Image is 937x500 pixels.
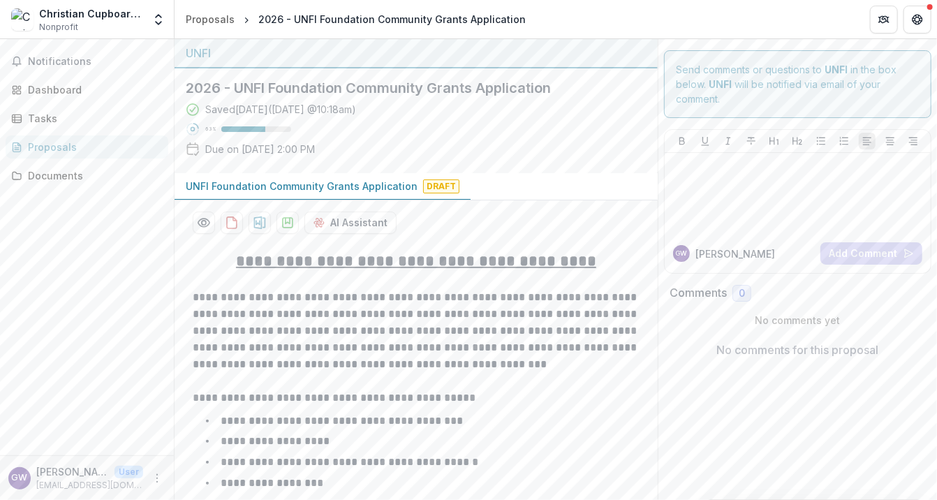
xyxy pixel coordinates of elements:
a: Tasks [6,107,168,130]
button: download-proposal [221,212,243,234]
a: Documents [6,164,168,187]
button: Notifications [6,50,168,73]
div: Send comments or questions to in the box below. will be notified via email of your comment. [664,50,931,118]
p: [PERSON_NAME] [36,464,109,479]
p: No comments yet [670,313,926,328]
div: Grace Weber [12,473,28,483]
button: Add Comment [820,242,922,265]
a: Dashboard [6,78,168,101]
button: Bold [674,133,691,149]
span: Notifications [28,56,163,68]
button: Align Center [882,133,899,149]
button: Partners [870,6,898,34]
div: UNFI [186,45,647,61]
button: Strike [743,133,760,149]
div: Tasks [28,111,157,126]
button: Align Right [905,133,922,149]
button: More [149,470,165,487]
p: [PERSON_NAME] [695,247,775,261]
div: Dashboard [28,82,157,97]
button: download-proposal [276,212,299,234]
h2: Comments [670,286,727,300]
div: Proposals [28,140,157,154]
div: 2026 - UNFI Foundation Community Grants Application [258,12,526,27]
button: Ordered List [836,133,853,149]
span: 0 [739,288,745,300]
button: Preview 305ee92e-36bb-4b8c-be18-5c7ff51e34a5-0.pdf [193,212,215,234]
p: UNFI Foundation Community Grants Application [186,179,418,193]
button: Open entity switcher [149,6,168,34]
span: Nonprofit [39,21,78,34]
div: Grace Weber [676,250,688,257]
a: Proposals [6,135,168,159]
strong: UNFI [825,64,848,75]
button: Heading 2 [789,133,806,149]
p: [EMAIL_ADDRESS][DOMAIN_NAME] [36,479,143,492]
button: Bullet List [813,133,829,149]
div: Documents [28,168,157,183]
div: Proposals [186,12,235,27]
p: User [115,466,143,478]
button: Align Left [859,133,876,149]
img: Christian Cupboard Emergency Food Shelf [11,8,34,31]
p: Due on [DATE] 2:00 PM [205,142,315,156]
button: Underline [697,133,714,149]
div: Christian Cupboard Emergency Food Shelf [39,6,143,21]
p: No comments for this proposal [717,341,879,358]
button: Heading 1 [766,133,783,149]
nav: breadcrumb [180,9,531,29]
span: Draft [423,179,459,193]
button: AI Assistant [304,212,397,234]
button: Italicize [720,133,737,149]
strong: UNFI [709,78,732,90]
button: Get Help [903,6,931,34]
a: Proposals [180,9,240,29]
div: Saved [DATE] ( [DATE] @ 10:18am ) [205,102,356,117]
p: 63 % [205,124,216,134]
button: download-proposal [249,212,271,234]
h2: 2026 - UNFI Foundation Community Grants Application [186,80,624,96]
